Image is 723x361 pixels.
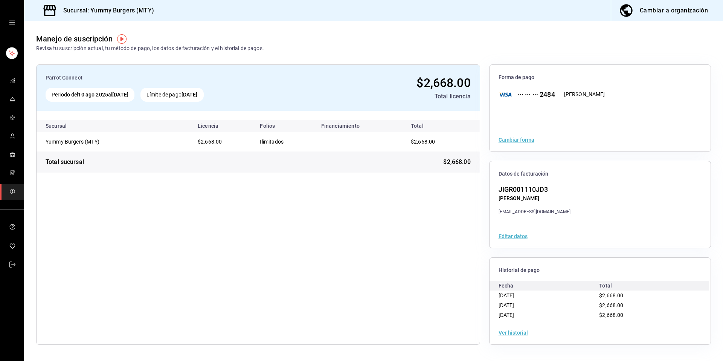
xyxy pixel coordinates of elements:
span: $2,668.00 [443,158,470,167]
div: Manejo de suscripción [36,33,113,44]
th: Licencia [192,120,254,132]
div: [PERSON_NAME] [564,90,605,98]
div: Sucursal [46,123,87,129]
button: open drawer [9,20,15,26]
img: Tooltip marker [117,34,127,44]
th: Total [402,120,480,132]
span: $2,668.00 [599,302,623,308]
h3: Sucursal: Yummy Burgers (MTY) [57,6,154,15]
strong: [DATE] [112,92,128,98]
div: [PERSON_NAME] [499,194,571,202]
div: Yummy Burgers (MTY) [46,138,121,145]
span: $2,668.00 [599,292,623,298]
span: Historial de pago [499,267,702,274]
th: Financiamiento [315,120,402,132]
button: Cambiar forma [499,137,534,142]
button: Editar datos [499,234,528,239]
div: Total licencia [313,92,471,101]
div: Cambiar a organización [640,5,708,16]
div: [DATE] [499,291,599,300]
span: Datos de facturación [499,170,702,177]
div: [DATE] [499,300,599,310]
div: Revisa tu suscripción actual, tu método de pago, los datos de facturación y el historial de pagos. [36,44,264,52]
strong: 10 ago 2025 [78,92,108,98]
div: ··· ··· ··· 2484 [512,89,555,99]
div: Parrot Connect [46,74,307,82]
div: [DATE] [499,310,599,320]
td: - [315,132,402,151]
div: [EMAIL_ADDRESS][DOMAIN_NAME] [499,208,571,215]
th: Folios [254,120,315,132]
div: Límite de pago [140,88,204,102]
span: $2,668.00 [599,312,623,318]
div: Fecha [499,281,599,291]
div: Total sucursal [46,158,84,167]
div: Total [599,281,700,291]
span: $2,668.00 [416,76,470,90]
strong: [DATE] [182,92,198,98]
span: Forma de pago [499,74,702,81]
div: JIGR001110JD3 [499,184,571,194]
span: $2,668.00 [198,139,222,145]
button: Ver historial [499,330,528,335]
span: $2,668.00 [411,139,435,145]
div: Periodo del al [46,88,134,102]
td: Ilimitados [254,132,315,151]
